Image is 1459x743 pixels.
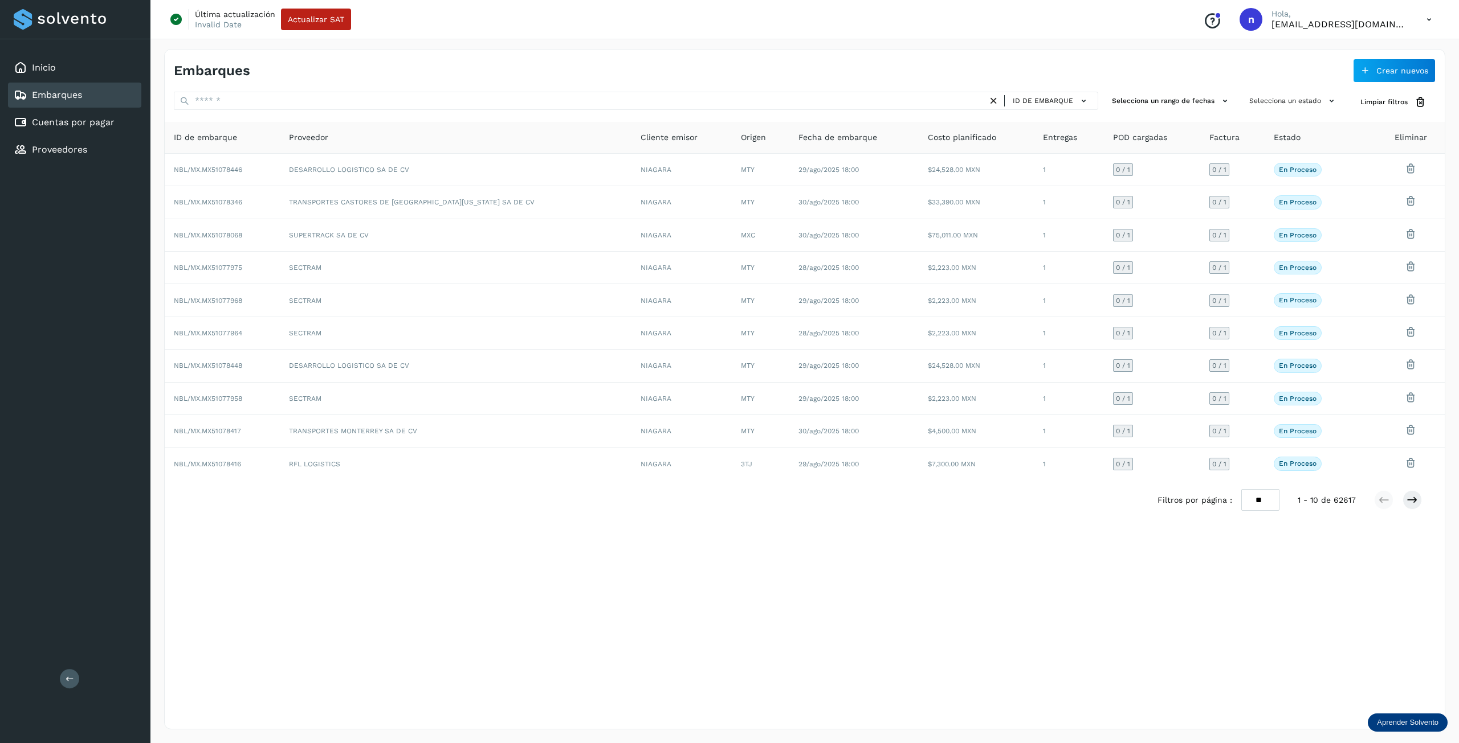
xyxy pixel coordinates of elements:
[1212,232,1226,239] span: 0 / 1
[1377,718,1438,727] p: Aprender Solvento
[919,350,1034,382] td: $24,528.00 MXN
[1368,713,1448,732] div: Aprender Solvento
[798,427,859,435] span: 30/ago/2025 18:00
[798,264,859,272] span: 28/ago/2025 18:00
[1274,132,1301,143] span: Estado
[732,448,789,479] td: 3TJ
[280,448,631,479] td: RFL LOGISTICS
[1116,362,1130,369] span: 0 / 1
[195,9,275,19] p: Última actualización
[174,460,241,468] span: NBL/MX.MX51078416
[1279,427,1317,435] p: En proceso
[174,297,242,305] span: NBL/MX.MX51077968
[1116,232,1130,239] span: 0 / 1
[1034,252,1104,284] td: 1
[1351,92,1436,113] button: Limpiar filtros
[1245,92,1342,110] button: Selecciona un estado
[1116,428,1130,434] span: 0 / 1
[631,415,732,448] td: NIAGARA
[1116,199,1130,206] span: 0 / 1
[798,329,859,337] span: 28/ago/2025 18:00
[1034,186,1104,219] td: 1
[1013,96,1073,106] span: ID de embarque
[631,252,732,284] td: NIAGARA
[174,63,250,79] h4: Embarques
[919,219,1034,252] td: $75,011.00 MXN
[1158,494,1232,506] span: Filtros por página :
[1116,461,1130,467] span: 0 / 1
[631,383,732,415] td: NIAGARA
[8,137,141,162] div: Proveedores
[8,55,141,80] div: Inicio
[919,415,1034,448] td: $4,500.00 MXN
[1279,362,1317,370] p: En proceso
[1212,330,1226,336] span: 0 / 1
[1376,67,1428,75] span: Crear nuevos
[1043,132,1077,143] span: Entregas
[1212,395,1226,402] span: 0 / 1
[919,317,1034,350] td: $2,223.00 MXN
[174,362,242,370] span: NBL/MX.MX51078448
[32,117,115,128] a: Cuentas por pagar
[174,329,242,337] span: NBL/MX.MX51077964
[289,132,328,143] span: Proveedor
[1009,93,1093,109] button: ID de embarque
[641,132,698,143] span: Cliente emisor
[1212,297,1226,304] span: 0 / 1
[732,154,789,186] td: MTY
[32,144,87,155] a: Proveedores
[798,231,859,239] span: 30/ago/2025 18:00
[1034,350,1104,382] td: 1
[281,9,351,30] button: Actualizar SAT
[1116,166,1130,173] span: 0 / 1
[732,252,789,284] td: MTY
[280,383,631,415] td: SECTRAM
[798,395,859,403] span: 29/ago/2025 18:00
[631,448,732,479] td: NIAGARA
[1113,132,1167,143] span: POD cargadas
[280,186,631,219] td: TRANSPORTES CASTORES DE [GEOGRAPHIC_DATA][US_STATE] SA DE CV
[280,415,631,448] td: TRANSPORTES MONTERREY SA DE CV
[1212,461,1226,467] span: 0 / 1
[798,297,859,305] span: 29/ago/2025 18:00
[1034,383,1104,415] td: 1
[919,252,1034,284] td: $2,223.00 MXN
[798,362,859,370] span: 29/ago/2025 18:00
[732,383,789,415] td: MTY
[1034,284,1104,317] td: 1
[732,415,789,448] td: MTY
[1279,231,1317,239] p: En proceso
[8,110,141,135] div: Cuentas por pagar
[8,83,141,108] div: Embarques
[1212,166,1226,173] span: 0 / 1
[798,460,859,468] span: 29/ago/2025 18:00
[1279,264,1317,272] p: En proceso
[288,15,344,23] span: Actualizar SAT
[1034,219,1104,252] td: 1
[1279,459,1317,467] p: En proceso
[631,154,732,186] td: NIAGARA
[174,264,242,272] span: NBL/MX.MX51077975
[280,154,631,186] td: DESARROLLO LOGISTICO SA DE CV
[1298,494,1356,506] span: 1 - 10 de 62617
[631,317,732,350] td: NIAGARA
[798,198,859,206] span: 30/ago/2025 18:00
[919,186,1034,219] td: $33,390.00 MXN
[1116,395,1130,402] span: 0 / 1
[798,132,877,143] span: Fecha de embarque
[1212,362,1226,369] span: 0 / 1
[1034,448,1104,479] td: 1
[1353,59,1436,83] button: Crear nuevos
[1212,428,1226,434] span: 0 / 1
[631,219,732,252] td: NIAGARA
[919,154,1034,186] td: $24,528.00 MXN
[1271,19,1408,30] p: niagara+prod@solvento.mx
[798,166,859,174] span: 29/ago/2025 18:00
[732,350,789,382] td: MTY
[1116,264,1130,271] span: 0 / 1
[1360,97,1408,107] span: Limpiar filtros
[631,186,732,219] td: NIAGARA
[1116,297,1130,304] span: 0 / 1
[1212,264,1226,271] span: 0 / 1
[280,350,631,382] td: DESARROLLO LOGISTICO SA DE CV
